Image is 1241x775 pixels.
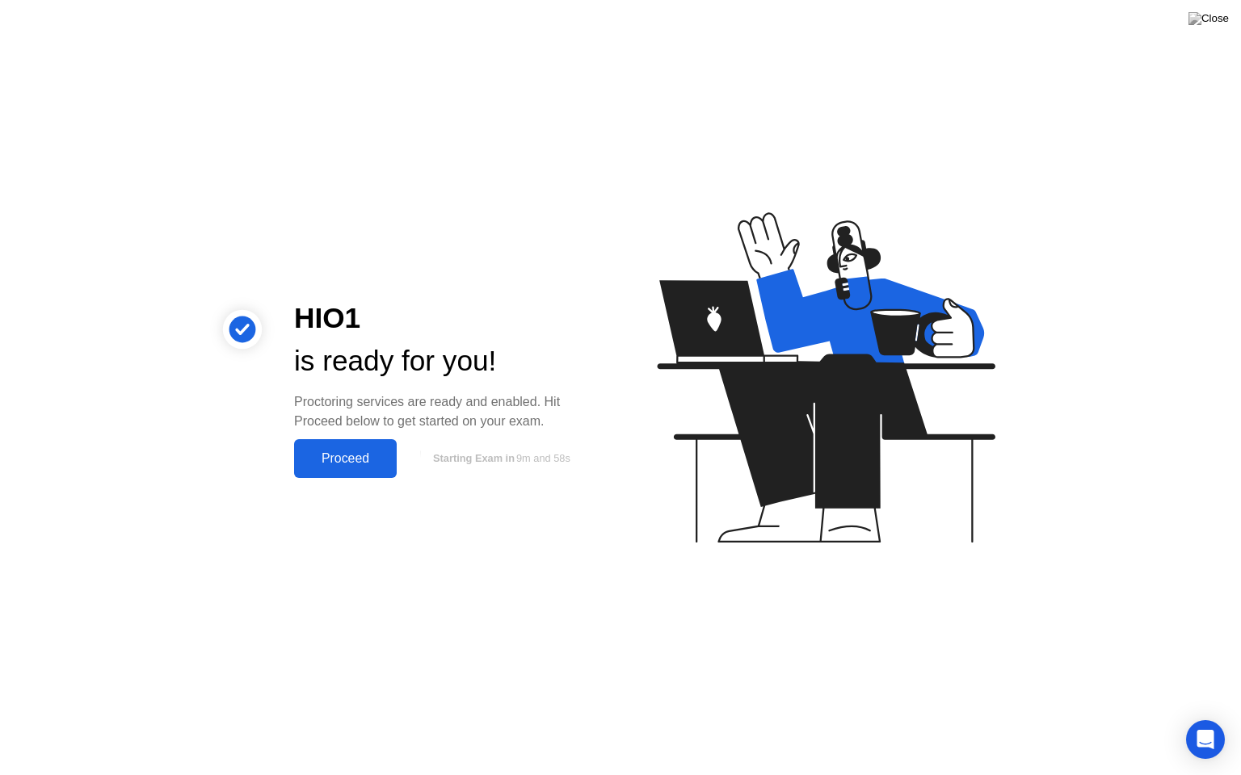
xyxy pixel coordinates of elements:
[294,392,595,431] div: Proctoring services are ready and enabled. Hit Proceed below to get started on your exam.
[294,439,397,478] button: Proceed
[405,443,595,474] button: Starting Exam in9m and 58s
[1188,12,1229,25] img: Close
[1186,720,1225,759] div: Open Intercom Messenger
[294,297,595,340] div: HIO1
[299,451,392,466] div: Proceed
[294,340,595,383] div: is ready for you!
[516,452,570,464] span: 9m and 58s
